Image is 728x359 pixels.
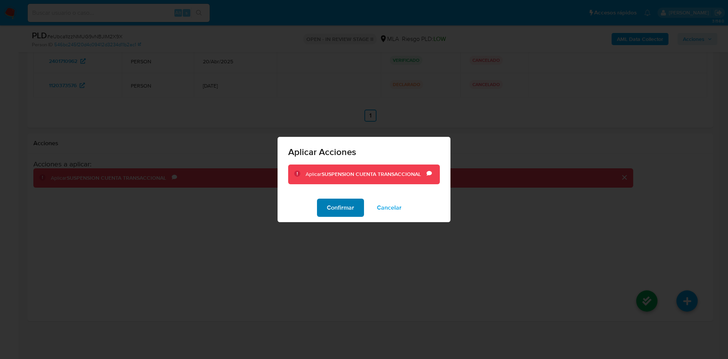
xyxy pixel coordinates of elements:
span: Cancelar [377,199,402,216]
span: Aplicar Acciones [288,147,440,157]
button: Cancelar [367,199,411,217]
b: SUSPENSION CUENTA TRANSACCIONAL [322,170,421,178]
div: Aplicar [306,171,427,178]
span: Confirmar [327,199,354,216]
button: Confirmar [317,199,364,217]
